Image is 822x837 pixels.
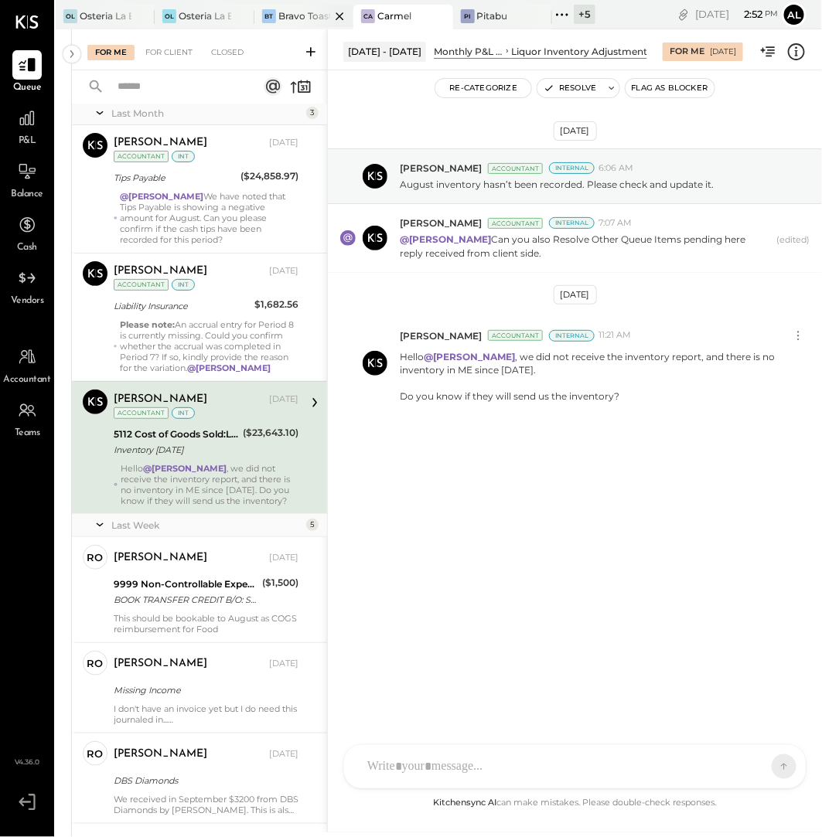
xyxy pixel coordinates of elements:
[87,747,104,761] div: ro
[710,46,736,57] div: [DATE]
[511,45,647,58] div: Liquor Inventory Adjustment
[377,9,411,22] div: Carmel
[1,264,53,308] a: Vendors
[114,298,250,314] div: Liability Insurance
[172,279,195,291] div: int
[306,107,319,119] div: 3
[179,9,230,22] div: Osteria La Buca- [PERSON_NAME][GEOGRAPHIC_DATA]
[782,2,807,27] button: Al
[400,178,714,191] p: August inventory hasn’t been recorded. Please check and update it.
[114,407,169,419] div: Accountant
[114,613,298,635] div: This should be bookable to August as COGS reimbursement for Food
[262,9,276,23] div: BT
[243,425,298,441] div: ($23,643.10)
[400,233,770,259] p: Can you also Resolve Other Queue Items pending here reply received from client side.
[114,170,236,185] div: Tips Payable
[269,658,298,670] div: [DATE]
[114,703,298,725] div: I don't have an invoice yet but I do need this journaled in...
[114,682,294,698] div: Missing Income
[488,163,543,174] div: Accountant
[172,151,195,162] div: int
[114,442,238,458] div: Inventory [DATE]
[121,191,298,245] div: We have noted that Tips Payable is showing a negative amount for August. Can you please confirm i...
[262,575,298,590] div: ($1,500)
[269,137,298,149] div: [DATE]
[599,329,631,342] span: 11:21 AM
[400,162,482,175] span: [PERSON_NAME]
[203,45,251,60] div: Closed
[400,329,482,342] span: [PERSON_NAME]
[254,297,298,312] div: $1,682.56
[1,210,53,255] a: Cash
[549,162,595,174] div: Internal
[87,45,135,60] div: For Me
[676,6,691,22] div: copy link
[574,5,595,24] div: + 5
[1,157,53,202] a: Balance
[114,427,238,442] div: 5112 Cost of Goods Sold:Liquor Inventory Adjustment
[670,46,704,58] div: For Me
[537,79,602,97] button: Resolve
[1,396,53,441] a: Teams
[776,234,810,259] span: (edited)
[120,319,298,373] div: An accrual entry for Period 8 is currently missing. Could you confirm whether the accrual was com...
[400,233,491,245] strong: @[PERSON_NAME]
[599,217,632,230] span: 7:07 AM
[114,550,207,566] div: [PERSON_NAME]
[172,407,195,419] div: int
[278,9,330,22] div: Bravo Toast – [GEOGRAPHIC_DATA]
[695,7,778,22] div: [DATE]
[361,9,375,23] div: Ca
[11,294,44,308] span: Vendors
[121,463,298,506] div: Hello , we did not receive the inventory report, and there is no inventory in ME since [DATE]. Do...
[121,191,204,202] strong: @[PERSON_NAME]
[120,319,175,330] strong: Please note:
[11,188,43,202] span: Balance
[488,330,543,341] div: Accountant
[269,393,298,406] div: [DATE]
[17,241,37,255] span: Cash
[111,519,302,532] div: Last Week
[19,134,36,148] span: P&L
[435,79,531,97] button: Re-Categorize
[599,162,633,175] span: 6:06 AM
[114,794,298,815] div: We received in September $3200 from DBS Diamonds by [PERSON_NAME]. This is also a COGS reimbursem...
[63,9,77,23] div: OL
[461,9,475,23] div: Pi
[114,279,169,291] div: Accountant
[114,135,207,151] div: [PERSON_NAME]
[114,392,207,407] div: [PERSON_NAME]
[1,342,53,387] a: Accountant
[143,463,227,474] strong: @[PERSON_NAME]
[111,107,302,120] div: Last Month
[269,748,298,760] div: [DATE]
[424,351,515,362] strong: @[PERSON_NAME]
[554,285,597,305] div: [DATE]
[114,656,207,672] div: [PERSON_NAME]
[400,216,482,230] span: [PERSON_NAME]
[80,9,131,22] div: Osteria La Buca- Melrose
[1,50,53,95] a: Queue
[4,373,51,387] span: Accountant
[488,218,543,229] div: Accountant
[306,519,319,531] div: 5
[434,45,503,58] div: Monthly P&L Comparison
[15,427,40,441] span: Teams
[114,592,258,607] div: BOOK TRANSFER CREDIT B/O: SUNSET JAZZ, LLC [GEOGRAPHIC_DATA] [GEOGRAPHIC_DATA] XXXXX-7358 US REF:...
[269,552,298,564] div: [DATE]
[400,350,790,403] p: Hello , we did not receive the inventory report, and there is no inventory in ME since [DATE]. Do...
[269,265,298,277] div: [DATE]
[13,81,42,95] span: Queue
[240,168,298,184] div: ($24,858.97)
[114,151,169,162] div: Accountant
[114,773,294,788] div: DBS Diamonds
[477,9,508,22] div: Pitabu
[138,45,200,60] div: For Client
[162,9,176,23] div: OL
[87,550,104,565] div: ro
[549,217,595,229] div: Internal
[554,121,597,141] div: [DATE]
[187,362,271,373] strong: @[PERSON_NAME]
[114,747,207,762] div: [PERSON_NAME]
[343,42,426,61] div: [DATE] - [DATE]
